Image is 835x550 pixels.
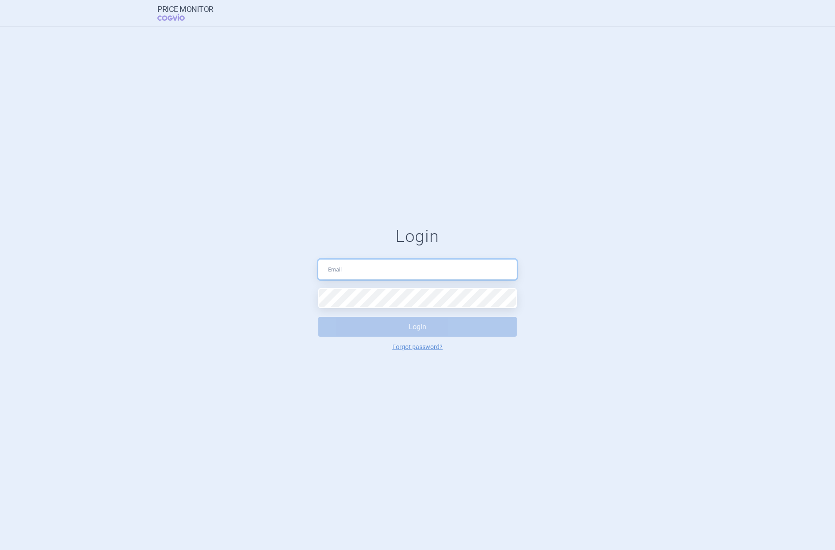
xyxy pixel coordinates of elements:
a: Price MonitorCOGVIO [157,5,213,22]
h1: Login [318,227,517,247]
strong: Price Monitor [157,5,213,14]
span: COGVIO [157,14,197,21]
button: Login [318,317,517,337]
a: Forgot password? [392,344,443,350]
input: Email [318,260,517,279]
